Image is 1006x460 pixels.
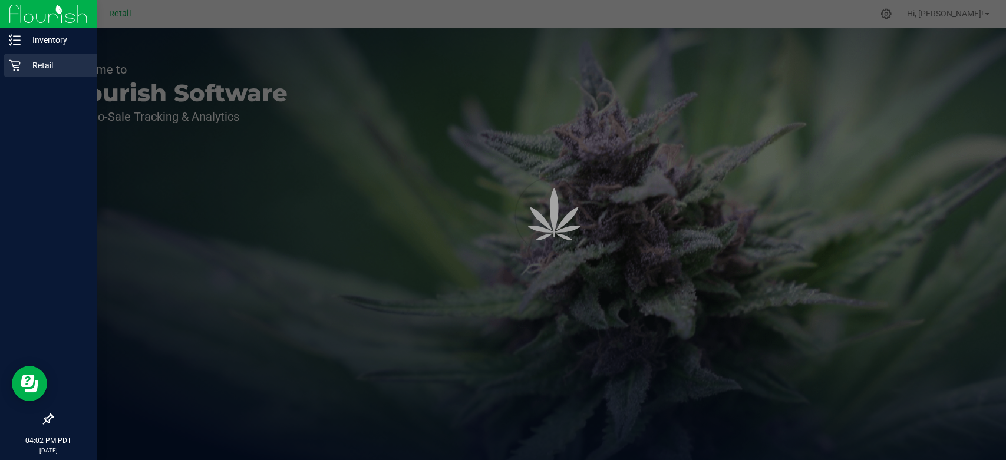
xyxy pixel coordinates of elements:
inline-svg: Inventory [9,34,21,46]
inline-svg: Retail [9,59,21,71]
iframe: Resource center [12,366,47,401]
p: [DATE] [5,446,91,455]
p: Inventory [21,33,91,47]
p: Retail [21,58,91,72]
p: 04:02 PM PDT [5,435,91,446]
